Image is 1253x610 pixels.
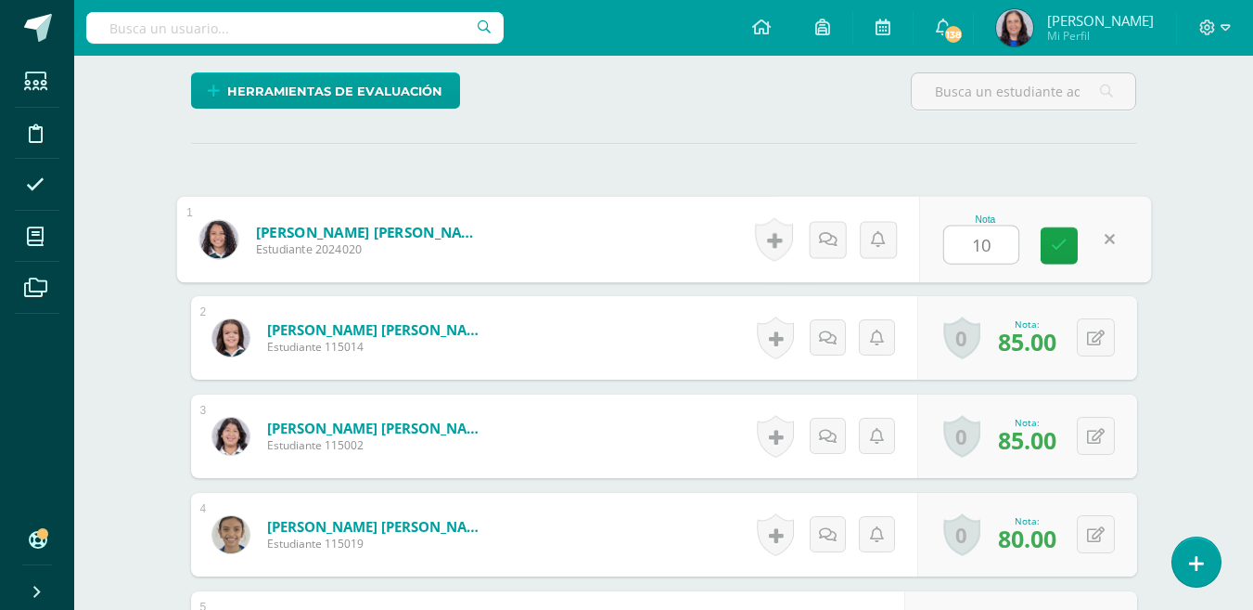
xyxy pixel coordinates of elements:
[998,514,1056,527] div: Nota:
[943,317,980,359] a: 0
[227,74,442,109] span: Herramientas de evaluación
[944,227,1018,264] input: 0-100.0
[996,9,1033,46] img: 1f5f54121428d3d81bc348799d0fe0e5.png
[86,12,504,44] input: Busca un usuario...
[267,437,490,453] span: Estudiante 115002
[1047,11,1154,30] span: [PERSON_NAME]
[998,416,1056,429] div: Nota:
[943,513,980,556] a: 0
[1047,28,1154,44] span: Mi Perfil
[998,523,1056,554] span: 80.00
[998,326,1056,357] span: 85.00
[943,24,964,45] span: 138
[998,424,1056,456] span: 85.00
[267,517,490,536] a: [PERSON_NAME] [PERSON_NAME]
[212,319,249,357] img: 9ae987001820ec4db030cf804221db7d.png
[267,536,490,552] span: Estudiante 115019
[267,419,490,437] a: [PERSON_NAME] [PERSON_NAME]
[255,241,484,258] span: Estudiante 2024020
[998,318,1056,331] div: Nota:
[212,418,249,455] img: 3a30efea21185ef172354e0ceef9618c.png
[255,222,484,241] a: [PERSON_NAME] [PERSON_NAME]
[943,415,980,458] a: 0
[199,220,237,258] img: e775e0b560de24d3018f1746051c1120.png
[943,214,1028,225] div: Nota
[212,516,249,553] img: 068a312e53f63d12e34270e1c834a887.png
[267,320,490,339] a: [PERSON_NAME] [PERSON_NAME]
[191,72,460,109] a: Herramientas de evaluación
[267,339,490,355] span: Estudiante 115014
[912,73,1135,110] input: Busca un estudiante aquí...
